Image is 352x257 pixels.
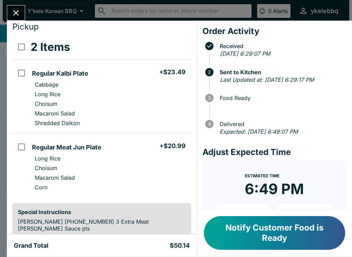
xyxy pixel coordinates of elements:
[245,180,304,198] time: 6:49 PM
[32,143,101,152] h5: Regular Meat Jun Plate
[208,95,211,101] text: 3
[32,69,88,78] h5: Regular Kalbi Plate
[208,69,211,75] text: 2
[220,128,298,135] em: Expected: [DATE] 6:49:07 PM
[35,100,57,107] p: Choisum
[31,40,70,54] h3: 2 Items
[35,110,75,117] p: Macaroni Salad
[204,216,345,250] button: Notify Customer Food is Ready
[35,165,57,171] p: Choisum
[202,26,346,36] h4: Order Activity
[18,218,186,232] p: [PERSON_NAME] [PHONE_NUMBER] 3 Extra Meat [PERSON_NAME] Sauce pls
[216,95,346,101] span: Food Ready
[213,203,273,221] button: + 10
[202,147,346,157] h4: Adjust Expected Time
[245,173,279,178] span: Estimated Time
[12,22,39,32] span: Pickup
[208,121,211,127] text: 4
[18,209,186,215] h6: Special Instructions
[35,120,80,126] p: Shredded Daikon
[35,91,60,98] p: Long Rice
[35,184,47,191] p: Corn
[170,242,190,250] h5: $50.14
[35,155,60,162] p: Long Rice
[276,203,335,221] button: + 20
[35,174,75,181] p: Macaroni Salad
[7,5,25,20] button: Close
[216,43,346,49] span: Received
[216,69,346,75] span: Sent to Kitchen
[220,76,314,83] em: Last Updated at: [DATE] 6:29:17 PM
[216,121,346,127] span: Delivered
[12,35,191,198] table: orders table
[159,142,186,150] h5: + $20.99
[159,68,186,76] h5: + $23.49
[14,242,48,250] h5: Grand Total
[35,81,58,88] p: Cabbage
[220,50,270,57] em: [DATE] 6:29:07 PM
